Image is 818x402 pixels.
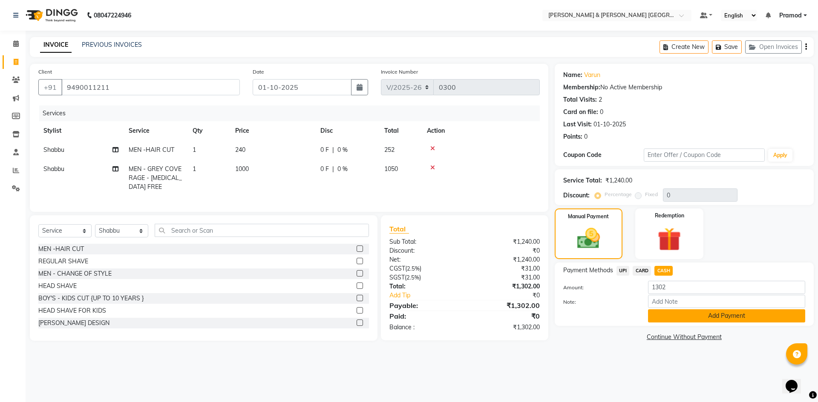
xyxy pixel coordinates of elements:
div: Discount: [383,246,464,255]
th: Action [422,121,540,140]
span: 2.5% [407,265,420,272]
div: ₹31.00 [464,273,546,282]
div: ₹1,240.00 [605,176,632,185]
label: Amount: [557,284,642,291]
button: Create New [660,40,709,54]
span: 1050 [384,165,398,173]
button: Open Invoices [745,40,802,54]
div: BOY'S - KIDS CUT {UP TO 10 YEARS } [38,294,144,303]
div: Card on file: [563,108,598,117]
span: CASH [654,266,673,276]
div: 0 [600,108,603,117]
div: ₹1,240.00 [464,255,546,264]
span: 0 % [337,165,348,174]
span: 1000 [235,165,249,173]
div: REGULAR SHAVE [38,257,88,266]
span: MEN -HAIR CUT [129,146,174,154]
button: Apply [768,149,792,162]
th: Qty [187,121,230,140]
th: Total [379,121,422,140]
span: 252 [384,146,395,154]
div: [PERSON_NAME] DESIGN [38,319,109,328]
span: 0 F [320,165,329,174]
th: Price [230,121,315,140]
a: Add Tip [383,291,478,300]
span: Payment Methods [563,266,613,275]
label: Redemption [655,212,684,220]
span: UPI [616,266,630,276]
div: ( ) [383,273,464,282]
label: Note: [557,298,642,306]
span: 2.5% [406,274,419,281]
div: ₹31.00 [464,264,546,273]
img: _gift.svg [650,225,688,254]
div: Balance : [383,323,464,332]
div: 2 [599,95,602,104]
span: CARD [633,266,651,276]
a: INVOICE [40,37,72,53]
input: Search by Name/Mobile/Email/Code [61,79,240,95]
div: Membership: [563,83,600,92]
div: Discount: [563,191,590,200]
span: MEN - GREY COVERAGE - [MEDICAL_DATA] FREE [129,165,182,191]
label: Fixed [645,191,658,198]
div: Coupon Code [563,151,644,160]
span: Total [389,225,409,234]
div: Sub Total: [383,237,464,246]
label: Client [38,68,52,76]
span: Shabbu [43,165,64,173]
span: 0 F [320,145,329,154]
div: HEAD SHAVE FOR KIDS [38,306,106,315]
div: Net: [383,255,464,264]
input: Add Note [648,295,805,308]
span: 0 % [337,145,348,154]
a: Varun [584,71,600,80]
b: 08047224946 [94,3,131,27]
th: Service [124,121,187,140]
span: Shabbu [43,146,64,154]
label: Date [253,68,264,76]
span: CGST [389,265,405,272]
label: Percentage [605,191,632,198]
label: Manual Payment [568,213,609,220]
div: Points: [563,132,582,141]
div: ₹0 [464,246,546,255]
div: HEAD SHAVE [38,282,77,291]
div: Last Visit: [563,120,592,129]
span: 1 [193,165,196,173]
th: Disc [315,121,379,140]
div: ₹1,240.00 [464,237,546,246]
iframe: chat widget [782,368,809,393]
div: ₹0 [464,311,546,321]
label: Invoice Number [381,68,418,76]
div: Total Visits: [563,95,597,104]
span: 240 [235,146,245,154]
img: _cash.svg [570,225,607,251]
div: MEN -HAIR CUT [38,245,84,254]
span: SGST [389,274,405,281]
div: ₹1,302.00 [464,282,546,291]
input: Enter Offer / Coupon Code [644,148,765,162]
button: +91 [38,79,62,95]
span: | [332,165,334,174]
div: 0 [584,132,588,141]
div: MEN - CHANGE OF STYLE [38,269,112,278]
div: ₹1,302.00 [464,323,546,332]
div: ( ) [383,264,464,273]
span: | [332,145,334,154]
div: No Active Membership [563,83,805,92]
div: ₹1,302.00 [464,300,546,311]
div: Services [39,105,546,121]
div: Name: [563,71,582,80]
input: Search or Scan [155,224,369,237]
span: Pramod [779,11,802,20]
div: Service Total: [563,176,602,185]
div: Paid: [383,311,464,321]
th: Stylist [38,121,124,140]
button: Save [712,40,742,54]
input: Amount [648,281,805,294]
button: Add Payment [648,309,805,322]
div: ₹0 [478,291,546,300]
img: logo [22,3,80,27]
div: Total: [383,282,464,291]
